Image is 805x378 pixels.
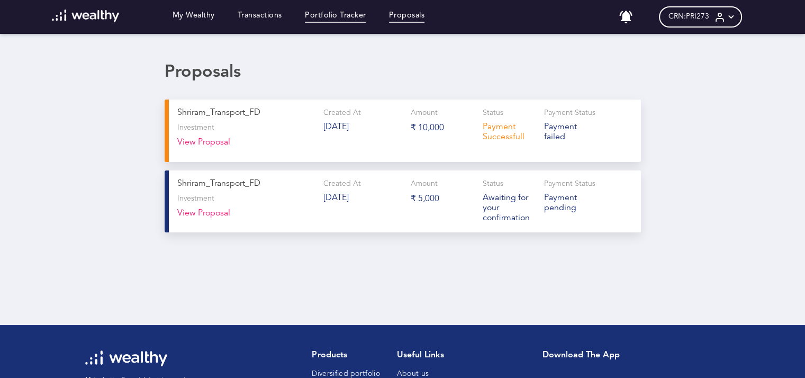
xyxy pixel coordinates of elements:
span: CRN: PRI273 [668,12,709,21]
span: Investment [177,194,214,203]
span: Created At [323,180,361,187]
p: ₹ 5,000 [411,193,474,204]
h1: Products [312,350,379,361]
button: View Proposal [177,138,230,153]
p: [DATE] [323,193,402,203]
img: wl-logo-white.svg [52,10,119,22]
a: My Wealthy [173,11,215,23]
p: S h r i r a m _ T r a n s p o r t _ F D [177,108,315,118]
span: Payment Status [544,109,595,116]
span: Created At [323,109,361,116]
a: Diversified portfolio [312,370,379,377]
button: View Proposal [177,209,230,224]
h1: Useful Links [397,350,457,361]
a: Transactions [238,11,282,23]
p: A w a i t i n g f o r y o u r c o n f i r m a t i o n [483,193,536,223]
span: Payment Status [544,180,595,187]
h1: Download the app [542,350,712,361]
p: P a y m e n t S u c c e s s f u l l [483,122,536,142]
p: [DATE] [323,122,402,132]
p: P a y m e n t f a i l e d [544,122,598,142]
p: ₹ 10,000 [411,122,474,133]
span: Investment [177,123,214,132]
span: Amount [411,109,438,116]
a: Proposals [389,11,425,23]
p: S h r i r a m _ T r a n s p o r t _ F D [177,179,315,189]
p: P a y m e n t p e n d i n g [544,193,598,213]
a: Portfolio Tracker [305,11,366,23]
a: About us [397,370,429,377]
span: Amount [411,180,438,187]
div: Proposals [165,62,641,83]
span: Status [483,109,503,116]
span: Status [483,180,503,187]
img: wl-logo-white.svg [85,350,167,366]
